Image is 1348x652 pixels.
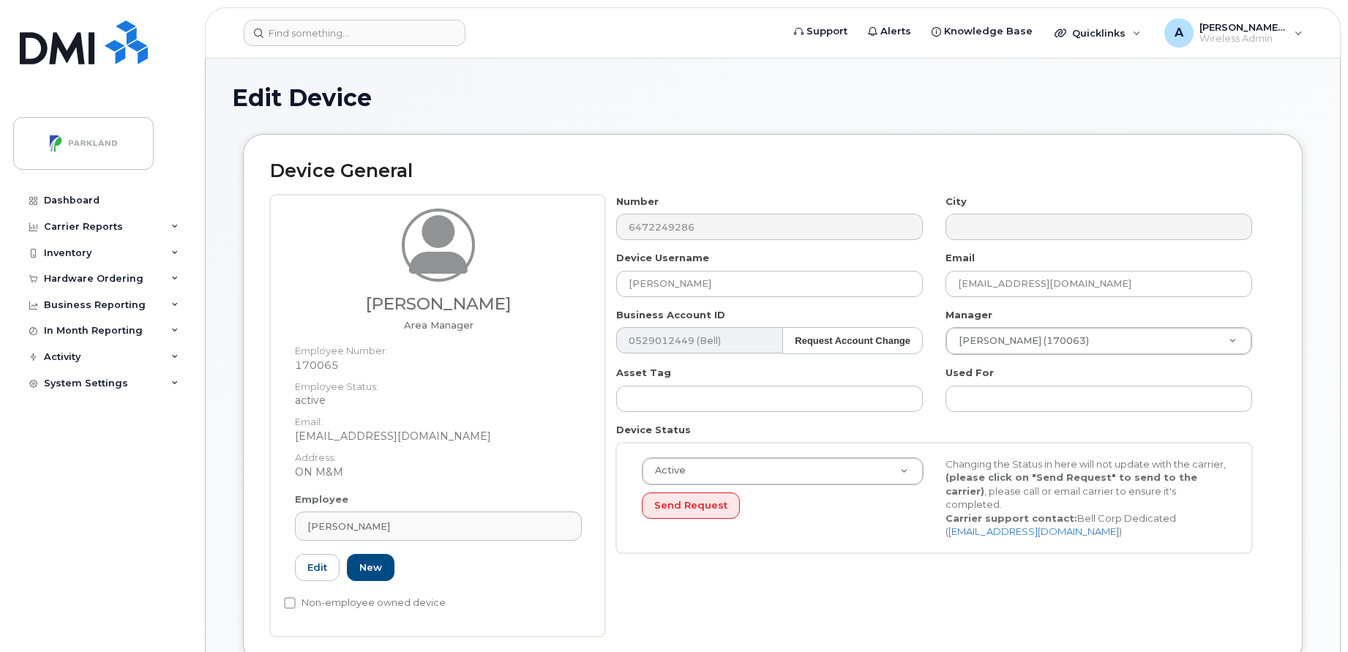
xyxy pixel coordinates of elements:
[935,457,1238,539] div: Changing the Status in here will not update with the carrier, , please call or email carrier to e...
[270,161,1276,181] h2: Device General
[295,408,582,429] dt: Email:
[643,458,923,484] a: Active
[950,334,1089,348] span: [PERSON_NAME] (170063)
[948,525,1119,537] a: [EMAIL_ADDRESS][DOMAIN_NAME]
[795,335,910,346] strong: Request Account Change
[295,295,582,313] h3: [PERSON_NAME]
[782,327,923,354] button: Request Account Change
[295,429,582,443] dd: [EMAIL_ADDRESS][DOMAIN_NAME]
[295,465,582,479] dd: ON M&M
[295,443,582,465] dt: Address:
[307,520,390,533] span: [PERSON_NAME]
[616,251,709,265] label: Device Username
[946,328,1251,354] a: [PERSON_NAME] (170063)
[616,308,725,322] label: Business Account ID
[404,319,473,331] span: Job title
[616,366,671,380] label: Asset Tag
[946,195,967,209] label: City
[642,492,740,520] button: Send Request
[946,512,1077,524] strong: Carrier support contact:
[347,554,394,581] a: New
[295,372,582,394] dt: Employee Status:
[295,492,348,506] label: Employee
[295,554,340,581] a: Edit
[232,85,1314,110] h1: Edit Device
[295,358,582,372] dd: 170065
[946,308,992,322] label: Manager
[946,366,994,380] label: Used For
[946,471,1197,497] strong: (please click on "Send Request" to send to the carrier)
[946,251,975,265] label: Email
[646,464,686,477] span: Active
[295,337,582,358] dt: Employee Number:
[295,393,582,408] dd: active
[284,594,446,612] label: Non-employee owned device
[616,423,691,437] label: Device Status
[284,597,296,609] input: Non-employee owned device
[616,195,659,209] label: Number
[295,512,582,541] a: [PERSON_NAME]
